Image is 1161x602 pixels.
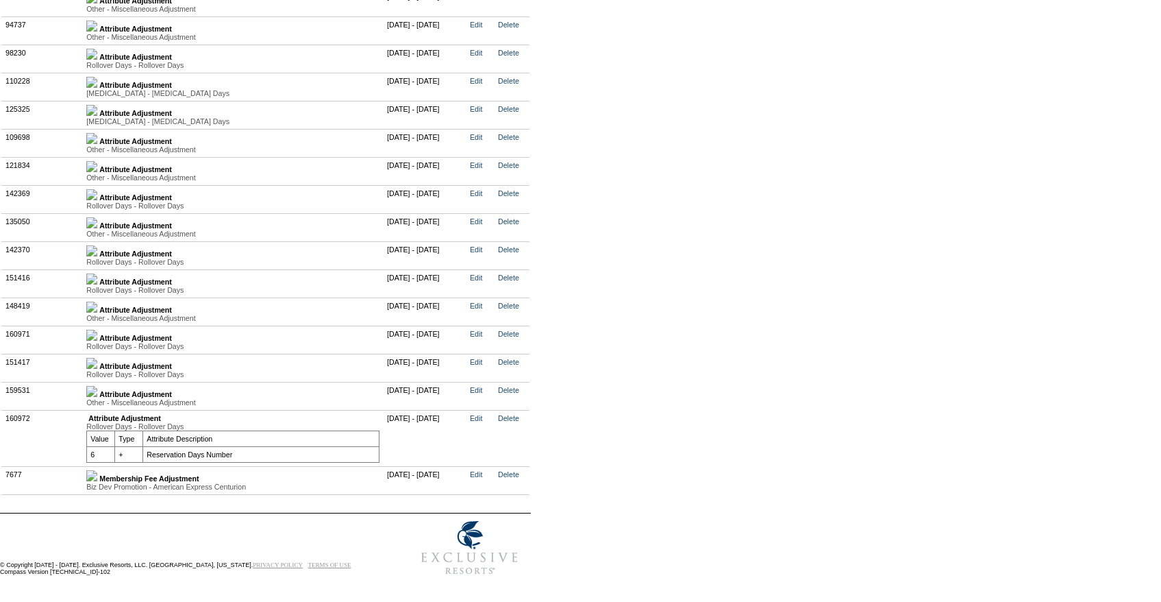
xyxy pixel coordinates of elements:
[86,410,97,421] img: b_minus.gif
[2,378,83,406] td: 159531
[86,16,97,27] img: b_plus.gif
[384,12,466,40] td: [DATE] - [DATE]
[99,330,172,338] b: Attribute Adjustment
[86,470,97,481] img: b_plus.gif
[2,125,83,153] td: 109698
[384,97,466,125] td: [DATE] - [DATE]
[308,562,351,568] a: TERMS OF USE
[2,265,83,293] td: 151416
[86,157,97,168] img: b_plus.gif
[86,326,97,337] img: b_plus.gif
[498,470,519,479] a: Delete
[498,157,519,165] a: Delete
[86,197,379,206] div: Rollover Days - Rollover Days
[470,269,482,278] a: Edit
[2,181,83,209] td: 142369
[2,153,83,181] td: 121834
[384,322,466,350] td: [DATE] - [DATE]
[99,77,172,85] b: Attribute Adjustment
[384,153,466,181] td: [DATE] - [DATE]
[86,85,379,93] div: [MEDICAL_DATA] - [MEDICAL_DATA] Days
[86,483,379,491] div: Biz Dev Promotion - American Express Centurion
[384,69,466,97] td: [DATE] - [DATE]
[384,237,466,265] td: [DATE] - [DATE]
[86,113,379,121] div: [MEDICAL_DATA] - [MEDICAL_DATA] Days
[498,16,519,25] a: Delete
[408,514,531,582] img: Exclusive Resorts
[498,213,519,221] a: Delete
[143,446,379,462] td: Reservation Days Number
[384,466,466,494] td: [DATE] - [DATE]
[99,105,172,113] b: Attribute Adjustment
[86,338,379,346] div: Rollover Days - Rollover Days
[384,406,466,466] td: [DATE] - [DATE]
[470,354,482,362] a: Edit
[143,431,379,446] td: Attribute Description
[86,1,379,9] div: Other - Miscellaneous Adjustment
[115,431,143,446] td: Type
[2,40,83,69] td: 98230
[87,446,115,462] td: 6
[384,40,466,69] td: [DATE] - [DATE]
[470,298,482,306] a: Edit
[86,185,97,196] img: b_plus.gif
[384,350,466,378] td: [DATE] - [DATE]
[99,386,172,394] b: Attribute Adjustment
[86,354,97,365] img: b_plus.gif
[498,73,519,81] a: Delete
[498,101,519,109] a: Delete
[470,326,482,334] a: Edit
[86,101,97,112] img: b_plus.gif
[86,241,97,252] img: b_plus.gif
[2,293,83,322] td: 148419
[470,129,482,137] a: Edit
[99,217,172,226] b: Attribute Adjustment
[498,269,519,278] a: Delete
[470,241,482,250] a: Edit
[498,298,519,306] a: Delete
[498,382,519,390] a: Delete
[86,366,379,374] div: Rollover Days - Rollover Days
[86,29,379,37] div: Other - Miscellaneous Adjustment
[86,57,379,65] div: Rollover Days - Rollover Days
[99,474,199,483] b: Membership Fee Adjustment
[384,265,466,293] td: [DATE] - [DATE]
[86,169,379,178] div: Other - Miscellaneous Adjustment
[470,73,482,81] a: Edit
[253,562,303,568] a: PRIVACY POLICY
[99,274,172,282] b: Attribute Adjustment
[470,157,482,165] a: Edit
[86,213,97,224] img: b_plus.gif
[2,237,83,265] td: 142370
[384,209,466,237] td: [DATE] - [DATE]
[470,410,482,418] a: Edit
[470,16,482,25] a: Edit
[86,382,97,393] img: b_plus.gif
[86,73,97,84] img: b_plus.gif
[86,310,379,318] div: Other - Miscellaneous Adjustment
[498,410,519,418] a: Delete
[498,241,519,250] a: Delete
[470,45,482,53] a: Edit
[498,326,519,334] a: Delete
[470,213,482,221] a: Edit
[470,101,482,109] a: Edit
[86,254,379,262] div: Rollover Days - Rollover Days
[99,161,172,169] b: Attribute Adjustment
[384,181,466,209] td: [DATE] - [DATE]
[86,422,379,431] div: Rollover Days - Rollover Days
[470,185,482,193] a: Edit
[470,470,482,479] a: Edit
[498,129,519,137] a: Delete
[86,45,97,56] img: b_plus.gif
[86,226,379,234] div: Other - Miscellaneous Adjustment
[384,125,466,153] td: [DATE] - [DATE]
[86,394,379,402] div: Other - Miscellaneous Adjustment
[99,302,172,310] b: Attribute Adjustment
[99,133,172,141] b: Attribute Adjustment
[86,282,379,290] div: Rollover Days - Rollover Days
[2,350,83,378] td: 151417
[86,129,97,140] img: b_plus.gif
[2,209,83,237] td: 135050
[2,466,83,494] td: 7677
